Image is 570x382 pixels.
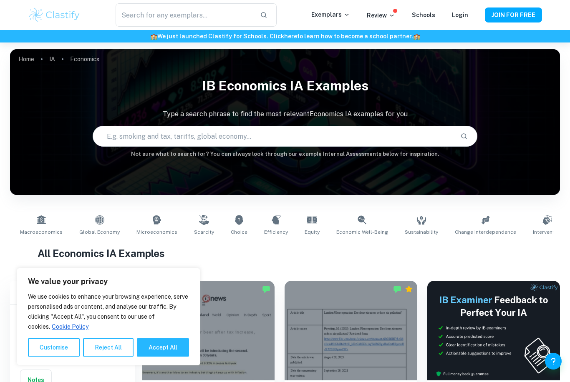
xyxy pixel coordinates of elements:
input: Search for any exemplars... [116,3,253,27]
button: Reject All [83,338,134,357]
a: Cookie Policy [51,323,89,330]
button: Search [457,129,471,143]
span: Intervention [533,228,562,236]
span: Economic Well-Being [336,228,388,236]
a: here [284,33,297,40]
p: We value your privacy [28,277,189,287]
a: IA [49,53,55,65]
span: Scarcity [194,228,214,236]
button: Customise [28,338,80,357]
span: Efficiency [264,228,288,236]
div: We value your privacy [17,268,200,365]
h6: Filter exemplars [10,281,135,304]
span: Macroeconomics [20,228,63,236]
div: Premium [405,285,413,293]
img: Thumbnail [427,281,560,380]
h1: IB Economics IA examples [10,72,560,99]
p: We use cookies to enhance your browsing experience, serve personalised ads or content, and analys... [28,292,189,332]
span: Sustainability [405,228,438,236]
span: Change Interdependence [455,228,516,236]
span: Equity [305,228,320,236]
p: Type a search phrase to find the most relevant Economics IA examples for you [10,109,560,119]
span: Choice [231,228,247,236]
p: Economics [70,55,99,64]
img: Marked [262,285,270,293]
span: Microeconomics [136,228,177,236]
span: 🏫 [150,33,157,40]
img: Clastify logo [28,7,81,23]
button: JOIN FOR FREE [485,7,542,22]
input: E.g. smoking and tax, tariffs, global economy... [93,125,454,148]
h6: Not sure what to search for? You can always look through our example Internal Assessments below f... [10,150,560,158]
img: Marked [393,285,401,293]
a: Schools [412,12,435,18]
span: Global Economy [79,228,120,236]
p: Review [367,11,395,20]
button: Accept All [137,338,189,357]
h6: We just launched Clastify for Schools. Click to learn how to become a school partner. [2,32,568,41]
a: Home [18,53,34,65]
a: Login [452,12,468,18]
p: Exemplars [311,10,350,19]
span: 🏫 [413,33,420,40]
button: Help and Feedback [545,353,562,370]
h1: All Economics IA Examples [38,246,532,261]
